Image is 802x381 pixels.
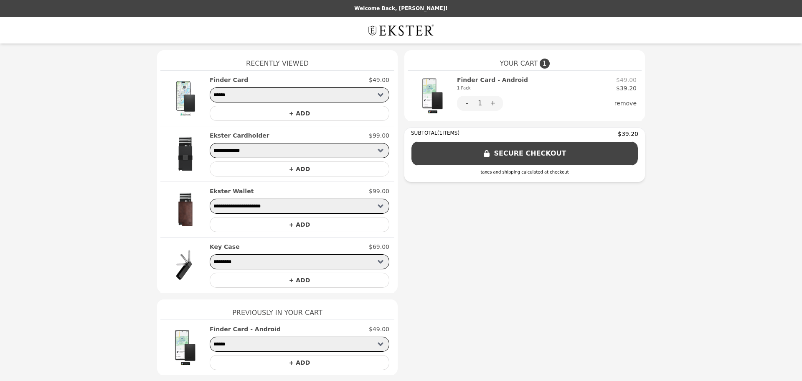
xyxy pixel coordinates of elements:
[210,161,389,176] button: + ADD
[210,337,389,352] select: Select a product variant
[165,187,206,232] img: Ekster Wallet
[366,22,436,38] img: Brand Logo
[210,217,389,232] button: + ADD
[369,76,389,84] p: $49.00
[210,273,389,288] button: + ADD
[457,96,477,111] button: -
[210,131,269,140] h2: Ekster Cardholder
[210,106,389,121] button: + ADD
[618,130,638,138] span: $39.20
[165,76,206,121] img: Finder Card
[369,187,389,195] p: $99.00
[210,254,389,269] select: Select a product variant
[457,84,528,92] div: 1 Pack
[210,87,389,102] select: Select a product variant
[477,96,483,111] div: 1
[5,5,797,12] p: Welcome Back, [PERSON_NAME]!
[210,199,389,214] select: Select a product variant
[210,187,254,195] h2: Ekster Wallet
[165,131,206,176] img: Ekster Cardholder
[411,130,437,136] span: SUBTOTAL
[483,96,503,111] button: +
[457,76,528,92] h2: Finder Card - Android
[500,59,538,69] span: YOUR CART
[210,143,389,158] select: Select a product variant
[369,325,389,333] p: $49.00
[411,169,638,175] div: taxes and shipping calculated at checkout
[411,141,638,166] button: SECURE CHECKOUT
[210,355,389,370] button: + ADD
[210,76,248,84] h2: Finder Card
[160,299,394,320] h1: Previously In Your Cart
[165,325,206,370] img: Finder Card - Android
[413,76,453,116] img: Finder Card - Android
[165,243,206,288] img: Key Case
[616,84,637,92] p: $39.20
[210,325,281,333] h2: Finder Card - Android
[616,76,637,84] p: $49.00
[369,243,389,251] p: $69.00
[437,130,459,136] span: ( 1 ITEMS)
[369,131,389,140] p: $99.00
[160,50,394,70] h1: Recently Viewed
[614,96,637,111] button: remove
[210,243,240,251] h2: Key Case
[540,59,550,69] span: 1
